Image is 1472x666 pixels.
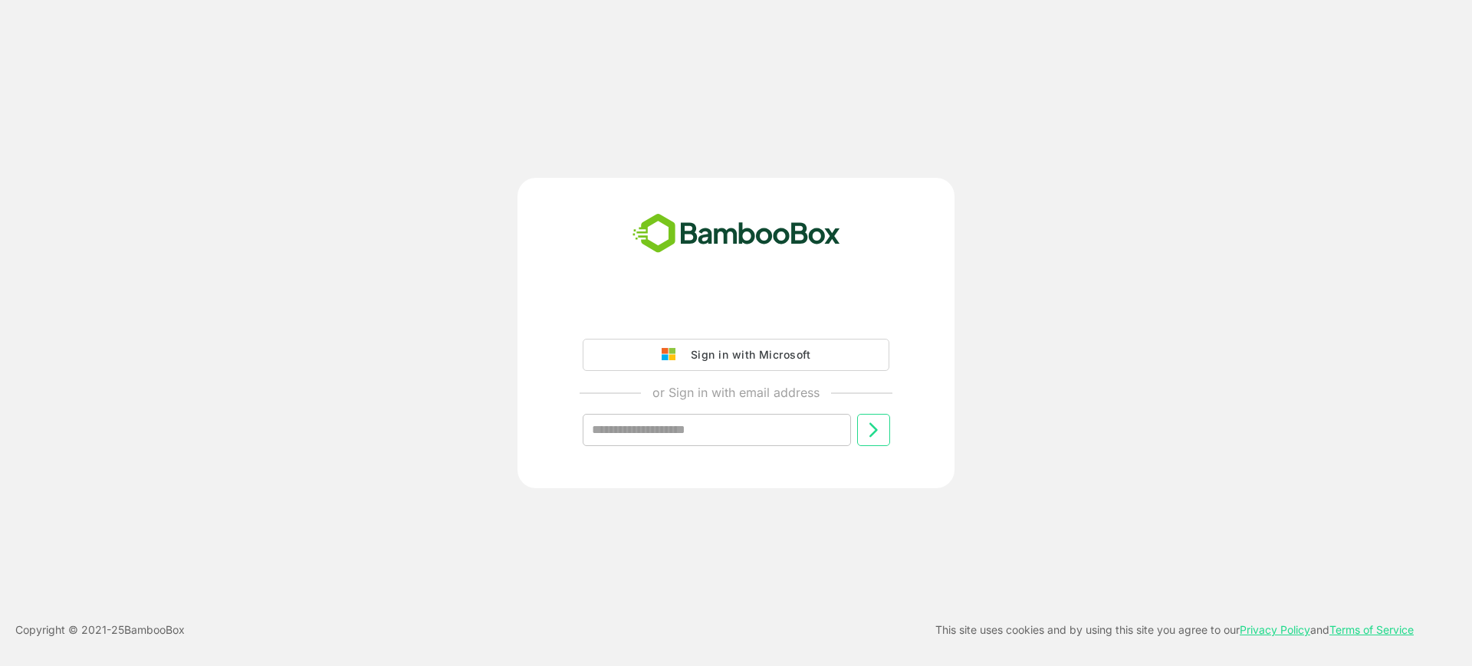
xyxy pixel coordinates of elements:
a: Terms of Service [1329,623,1414,636]
div: Sign in with Microsoft [683,345,810,365]
p: This site uses cookies and by using this site you agree to our and [935,621,1414,639]
p: or Sign in with email address [652,383,820,402]
img: google [662,348,683,362]
p: Copyright © 2021- 25 BambooBox [15,621,185,639]
button: Sign in with Microsoft [583,339,889,371]
img: bamboobox [624,208,849,259]
a: Privacy Policy [1240,623,1310,636]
